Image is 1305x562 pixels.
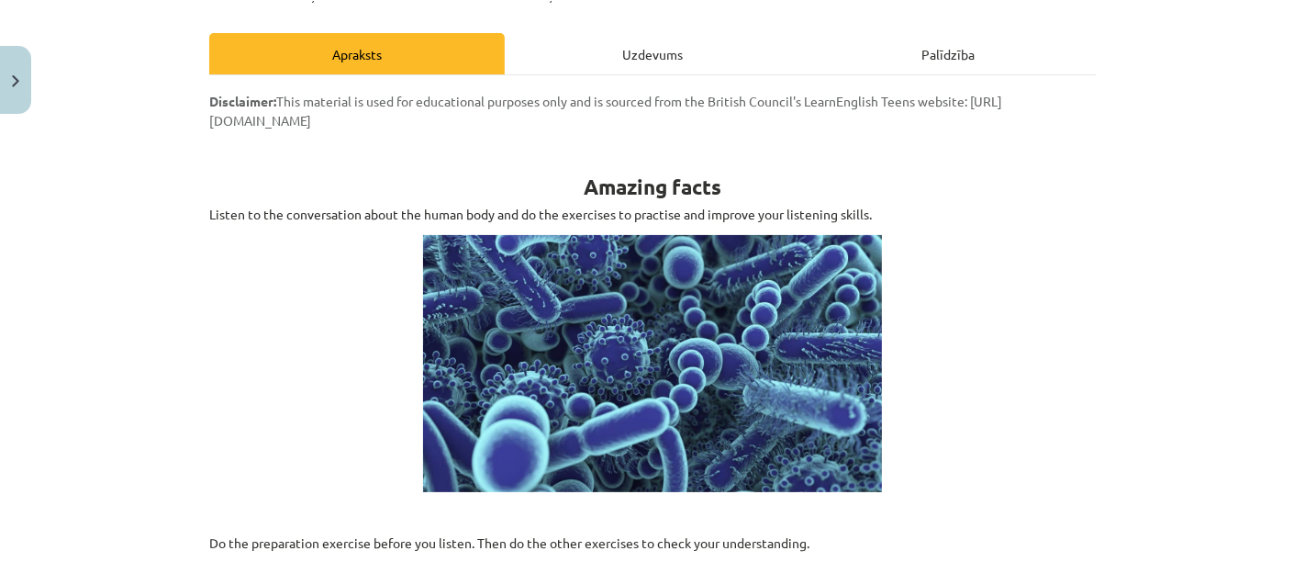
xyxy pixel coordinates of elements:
p: Do the preparation exercise before you listen. Then do the other exercises to check your understa... [209,534,1096,553]
strong: Amazing facts [584,174,721,200]
div: Palīdzība [800,33,1096,74]
strong: Disclaimer: [209,93,276,109]
span: This material is used for educational purposes only and is sourced from the British Council's Lea... [209,93,1002,129]
div: Apraksts [209,33,505,74]
p: Listen to the conversation about the human body and do the exercises to practise and improve your... [209,205,1096,224]
img: icon-close-lesson-0947bae3869378f0d4975bcd49f059093ad1ed9edebbc8119c70593378902aed.svg [12,75,19,87]
div: Uzdevums [505,33,800,74]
